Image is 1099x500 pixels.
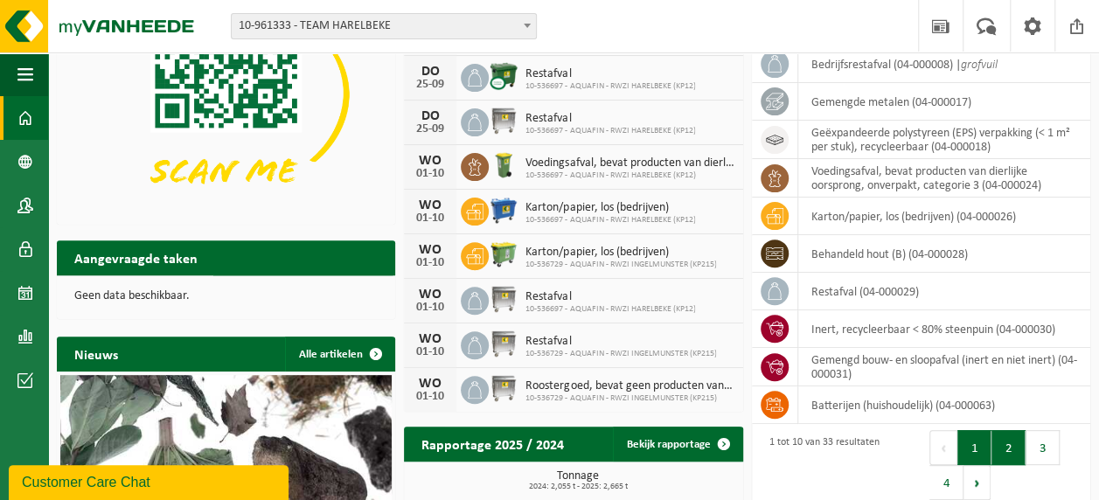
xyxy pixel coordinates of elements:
span: 10-961333 - TEAM HARELBEKE [231,13,537,39]
img: WB-1100-GAL-GY-01 [489,329,518,358]
div: 01-10 [413,168,448,180]
span: 2024: 2,055 t - 2025: 2,665 t [413,483,742,491]
div: WO [413,332,448,346]
img: WB-0660-HPE-GN-50 [489,240,518,269]
iframe: chat widget [9,462,292,500]
span: Roostergoed, bevat geen producten van dierlijke oorsprong [525,379,734,393]
td: batterijen (huishoudelijk) (04-000063) [798,386,1090,424]
span: 10-536697 - AQUAFIN - RWZI HARELBEKE (KP12) [525,170,734,181]
a: Bekijk rapportage [613,427,741,462]
div: 01-10 [413,302,448,314]
span: 10-536697 - AQUAFIN - RWZI HARELBEKE (KP12) [525,126,695,136]
h2: Nieuws [57,337,136,371]
img: WB-0140-HPE-GN-50 [489,150,518,180]
span: 10-536729 - AQUAFIN - RWZI INGELMUNSTER (KP215) [525,260,716,270]
div: 01-10 [413,257,448,269]
div: WO [413,154,448,168]
div: WO [413,198,448,212]
button: 2 [991,430,1026,465]
div: 01-10 [413,391,448,403]
td: inert, recycleerbaar < 80% steenpuin (04-000030) [798,310,1090,348]
span: 10-536697 - AQUAFIN - RWZI HARELBEKE (KP12) [525,215,695,226]
img: WB-1100-GAL-GY-01 [489,106,518,135]
span: 10-536697 - AQUAFIN - RWZI HARELBEKE (KP12) [525,304,695,315]
button: Next [963,465,991,500]
span: 10-536697 - AQUAFIN - RWZI HARELBEKE (KP12) [525,81,695,92]
span: 10-961333 - TEAM HARELBEKE [232,14,536,38]
a: Alle artikelen [285,337,393,372]
span: Restafval [525,67,695,81]
div: WO [413,243,448,257]
span: Restafval [525,335,716,349]
td: voedingsafval, bevat producten van dierlijke oorsprong, onverpakt, categorie 3 (04-000024) [798,159,1090,198]
button: 3 [1026,430,1060,465]
span: Karton/papier, los (bedrijven) [525,201,695,215]
button: Previous [929,430,957,465]
button: 1 [957,430,991,465]
button: 4 [929,465,963,500]
td: behandeld hout (B) (04-000028) [798,235,1090,273]
div: DO [413,65,448,79]
div: WO [413,288,448,302]
td: geëxpandeerde polystyreen (EPS) verpakking (< 1 m² per stuk), recycleerbaar (04-000018) [798,121,1090,159]
div: WO [413,377,448,391]
div: 01-10 [413,346,448,358]
td: karton/papier, los (bedrijven) (04-000026) [798,198,1090,235]
img: WB-0660-HPE-BE-01 [489,195,518,225]
h2: Rapportage 2025 / 2024 [404,427,581,461]
img: WB-1100-GAL-GY-01 [489,373,518,403]
h2: Aangevraagde taken [57,240,215,274]
span: Restafval [525,290,695,304]
div: 01-10 [413,212,448,225]
div: DO [413,109,448,123]
span: Voedingsafval, bevat producten van dierlijke oorsprong, onverpakt, categorie 3 [525,156,734,170]
div: 25-09 [413,79,448,91]
td: gemengde metalen (04-000017) [798,83,1090,121]
span: Restafval [525,112,695,126]
div: 25-09 [413,123,448,135]
span: 10-536729 - AQUAFIN - RWZI INGELMUNSTER (KP215) [525,349,716,359]
span: Karton/papier, los (bedrijven) [525,246,716,260]
p: Geen data beschikbaar. [74,290,378,302]
img: WB-1100-CU [489,61,518,91]
td: restafval (04-000029) [798,273,1090,310]
i: grofvuil [961,59,998,72]
span: 10-536729 - AQUAFIN - RWZI INGELMUNSTER (KP215) [525,393,734,404]
h3: Tonnage [413,470,742,491]
td: gemengd bouw- en sloopafval (inert en niet inert) (04-000031) [798,348,1090,386]
td: bedrijfsrestafval (04-000008) | [798,45,1090,83]
img: WB-1100-GAL-GY-01 [489,284,518,314]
